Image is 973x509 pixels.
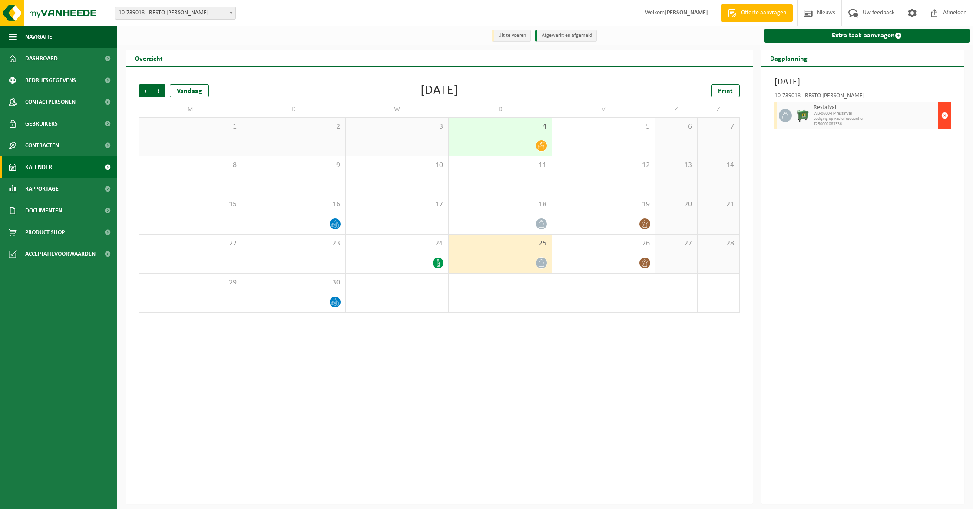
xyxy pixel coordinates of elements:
[242,102,346,117] td: D
[25,243,96,265] span: Acceptatievoorwaarden
[25,135,59,156] span: Contracten
[126,50,172,66] h2: Overzicht
[247,239,341,248] span: 23
[702,200,735,209] span: 21
[25,178,59,200] span: Rapportage
[702,122,735,132] span: 7
[350,122,444,132] span: 3
[170,84,209,97] div: Vandaag
[655,102,698,117] td: Z
[420,84,458,97] div: [DATE]
[764,29,970,43] a: Extra taak aanvragen
[346,102,449,117] td: W
[350,239,444,248] span: 24
[774,93,952,102] div: 10-739018 - RESTO [PERSON_NAME]
[761,50,816,66] h2: Dagplanning
[698,102,740,117] td: Z
[144,161,238,170] span: 8
[25,200,62,221] span: Documenten
[144,239,238,248] span: 22
[115,7,236,20] span: 10-739018 - RESTO BERTRAND - NUKERKE
[25,48,58,69] span: Dashboard
[453,239,547,248] span: 25
[115,7,235,19] span: 10-739018 - RESTO BERTRAND - NUKERKE
[449,102,552,117] td: D
[711,84,740,97] a: Print
[350,200,444,209] span: 17
[665,10,708,16] strong: [PERSON_NAME]
[535,30,597,42] li: Afgewerkt en afgemeld
[247,278,341,288] span: 30
[556,200,651,209] span: 19
[552,102,655,117] td: V
[556,122,651,132] span: 5
[702,239,735,248] span: 28
[660,161,693,170] span: 13
[814,104,937,111] span: Restafval
[721,4,793,22] a: Offerte aanvragen
[25,156,52,178] span: Kalender
[453,200,547,209] span: 18
[350,161,444,170] span: 10
[796,109,809,122] img: WB-0660-HPE-GN-01
[814,116,937,122] span: Lediging op vaste frequentie
[453,122,547,132] span: 4
[247,161,341,170] span: 9
[152,84,165,97] span: Volgende
[774,76,952,89] h3: [DATE]
[739,9,788,17] span: Offerte aanvragen
[702,161,735,170] span: 14
[660,239,693,248] span: 27
[814,111,937,116] span: WB-0660-HP restafval
[25,221,65,243] span: Product Shop
[25,113,58,135] span: Gebruikers
[25,26,52,48] span: Navigatie
[247,200,341,209] span: 16
[556,161,651,170] span: 12
[144,278,238,288] span: 29
[492,30,531,42] li: Uit te voeren
[660,122,693,132] span: 6
[139,102,242,117] td: M
[144,122,238,132] span: 1
[247,122,341,132] span: 2
[139,84,152,97] span: Vorige
[556,239,651,248] span: 26
[144,200,238,209] span: 15
[660,200,693,209] span: 20
[25,69,76,91] span: Bedrijfsgegevens
[718,88,733,95] span: Print
[25,91,76,113] span: Contactpersonen
[453,161,547,170] span: 11
[814,122,937,127] span: T250002083336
